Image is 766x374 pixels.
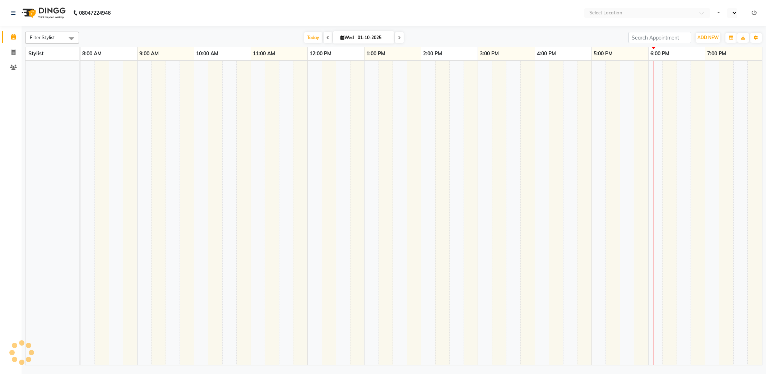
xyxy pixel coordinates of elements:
[589,9,622,17] div: Select Location
[304,32,322,43] span: Today
[80,49,103,59] a: 8:00 AM
[365,49,387,59] a: 1:00 PM
[356,32,391,43] input: 2025-10-01
[697,35,719,40] span: ADD NEW
[28,50,43,57] span: Stylist
[194,49,220,59] a: 10:00 AM
[308,49,333,59] a: 12:00 PM
[649,49,671,59] a: 6:00 PM
[18,3,68,23] img: logo
[696,33,720,43] button: ADD NEW
[592,49,614,59] a: 5:00 PM
[705,49,728,59] a: 7:00 PM
[628,32,691,43] input: Search Appointment
[30,34,55,40] span: Filter Stylist
[339,35,356,40] span: Wed
[79,3,111,23] b: 08047224946
[535,49,558,59] a: 4:00 PM
[138,49,161,59] a: 9:00 AM
[421,49,444,59] a: 2:00 PM
[251,49,277,59] a: 11:00 AM
[478,49,501,59] a: 3:00 PM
